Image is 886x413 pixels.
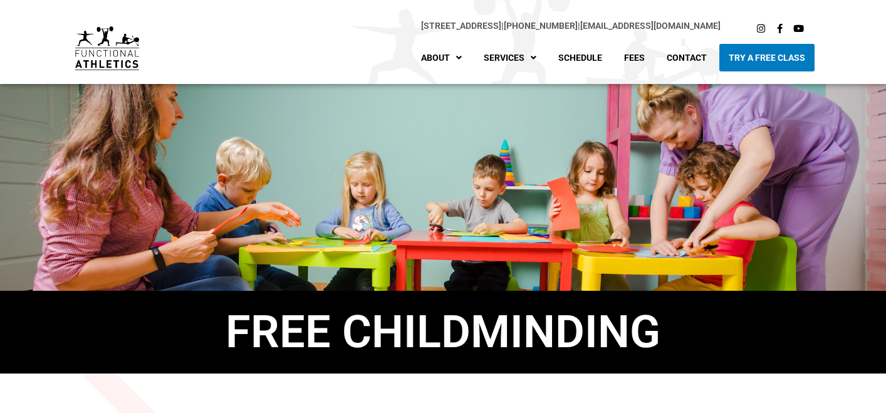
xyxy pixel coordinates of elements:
[421,21,501,31] a: [STREET_ADDRESS]
[615,44,654,71] a: Fees
[421,21,504,31] span: |
[75,26,139,70] img: default-logo
[164,19,721,33] p: |
[719,44,815,71] a: Try A Free Class
[19,310,867,355] h1: Free ChildMinding
[580,21,721,31] a: [EMAIL_ADDRESS][DOMAIN_NAME]
[657,44,716,71] a: Contact
[549,44,612,71] a: Schedule
[504,21,578,31] a: [PHONE_NUMBER]
[474,44,546,71] a: Services
[412,44,471,71] a: About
